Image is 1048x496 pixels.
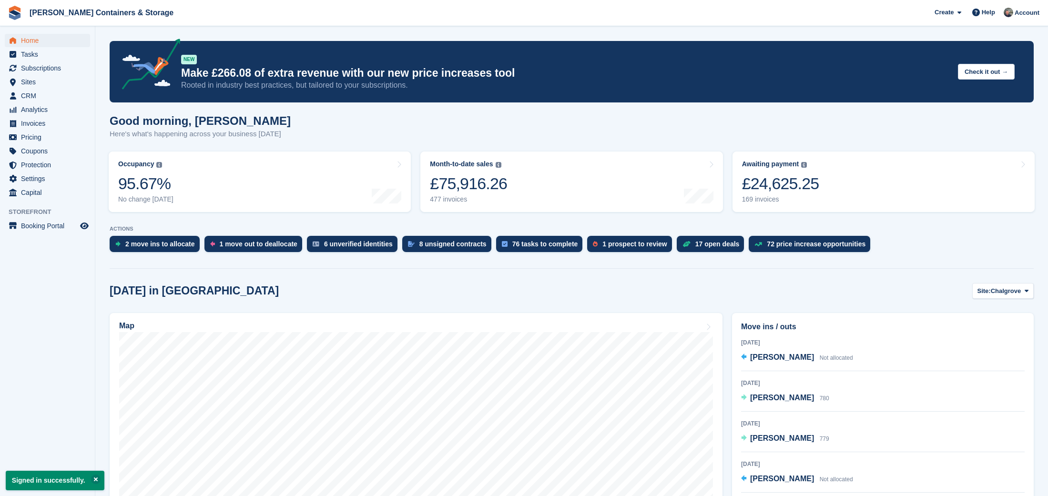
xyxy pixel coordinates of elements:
[110,114,291,127] h1: Good morning, [PERSON_NAME]
[402,236,496,257] a: 8 unsigned contracts
[602,240,667,248] div: 1 prospect to review
[8,6,22,20] img: stora-icon-8386f47178a22dfd0bd8f6a31ec36ba5ce8667c1dd55bd0f319d3a0aa187defe.svg
[742,195,819,203] div: 169 invoices
[118,195,173,203] div: No change [DATE]
[972,283,1034,299] button: Site: Chalgrove
[958,64,1015,80] button: Check it out →
[820,476,853,483] span: Not allocated
[125,240,195,248] div: 2 move ins to allocate
[21,131,78,144] span: Pricing
[26,5,177,20] a: [PERSON_NAME] Containers & Storage
[935,8,954,17] span: Create
[430,160,493,168] div: Month-to-date sales
[21,61,78,75] span: Subscriptions
[767,240,865,248] div: 72 price increase opportunities
[419,240,487,248] div: 8 unsigned contracts
[741,392,829,405] a: [PERSON_NAME] 780
[313,241,319,247] img: verify_identity-adf6edd0f0f0b5bbfe63781bf79b02c33cf7c696d77639b501bdc392416b5a36.svg
[801,162,807,168] img: icon-info-grey-7440780725fd019a000dd9b08b2336e03edf1995a4989e88bcd33f0948082b44.svg
[1004,8,1013,17] img: Adam Greenhalgh
[181,80,950,91] p: Rooted in industry best practices, but tailored to your subscriptions.
[5,172,90,185] a: menu
[210,241,215,247] img: move_outs_to_deallocate_icon-f764333ba52eb49d3ac5e1228854f67142a1ed5810a6f6cc68b1a99e826820c5.svg
[21,103,78,116] span: Analytics
[110,284,279,297] h2: [DATE] in [GEOGRAPHIC_DATA]
[741,473,853,486] a: [PERSON_NAME] Not allocated
[21,89,78,102] span: CRM
[79,220,90,232] a: Preview store
[741,379,1025,387] div: [DATE]
[982,8,995,17] span: Help
[733,152,1035,212] a: Awaiting payment £24,625.25 169 invoices
[750,394,814,402] span: [PERSON_NAME]
[741,460,1025,468] div: [DATE]
[502,241,508,247] img: task-75834270c22a3079a89374b754ae025e5fb1db73e45f91037f5363f120a921f8.svg
[496,162,501,168] img: icon-info-grey-7440780725fd019a000dd9b08b2336e03edf1995a4989e88bcd33f0948082b44.svg
[677,236,749,257] a: 17 open deals
[750,434,814,442] span: [PERSON_NAME]
[5,186,90,199] a: menu
[741,419,1025,428] div: [DATE]
[21,172,78,185] span: Settings
[496,236,588,257] a: 76 tasks to complete
[512,240,578,248] div: 76 tasks to complete
[991,286,1021,296] span: Chalgrove
[741,338,1025,347] div: [DATE]
[181,66,950,80] p: Make £266.08 of extra revenue with our new price increases tool
[5,131,90,144] a: menu
[5,75,90,89] a: menu
[156,162,162,168] img: icon-info-grey-7440780725fd019a000dd9b08b2336e03edf1995a4989e88bcd33f0948082b44.svg
[220,240,297,248] div: 1 move out to deallocate
[430,195,507,203] div: 477 invoices
[408,241,415,247] img: contract_signature_icon-13c848040528278c33f63329250d36e43548de30e8caae1d1a13099fd9432cc5.svg
[5,158,90,172] a: menu
[110,236,204,257] a: 2 move ins to allocate
[21,219,78,233] span: Booking Portal
[742,174,819,193] div: £24,625.25
[682,241,691,247] img: deal-1b604bf984904fb50ccaf53a9ad4b4a5d6e5aea283cecdc64d6e3604feb123c2.svg
[1015,8,1039,18] span: Account
[741,433,829,445] a: [PERSON_NAME] 779
[110,226,1034,232] p: ACTIONS
[820,395,829,402] span: 780
[109,152,411,212] a: Occupancy 95.67% No change [DATE]
[430,174,507,193] div: £75,916.26
[754,242,762,246] img: price_increase_opportunities-93ffe204e8149a01c8c9dc8f82e8f89637d9d84a8eef4429ea346261dce0b2c0.svg
[114,39,181,93] img: price-adjustments-announcement-icon-8257ccfd72463d97f412b2fc003d46551f7dbcb40ab6d574587a9cd5c0d94...
[119,322,134,330] h2: Map
[5,219,90,233] a: menu
[204,236,307,257] a: 1 move out to deallocate
[749,236,875,257] a: 72 price increase opportunities
[741,321,1025,333] h2: Move ins / outs
[9,207,95,217] span: Storefront
[593,241,598,247] img: prospect-51fa495bee0391a8d652442698ab0144808aea92771e9ea1ae160a38d050c398.svg
[742,160,799,168] div: Awaiting payment
[115,241,121,247] img: move_ins_to_allocate_icon-fdf77a2bb77ea45bf5b3d319d69a93e2d87916cf1d5bf7949dd705db3b84f3ca.svg
[420,152,722,212] a: Month-to-date sales £75,916.26 477 invoices
[181,55,197,64] div: NEW
[118,174,173,193] div: 95.67%
[21,144,78,158] span: Coupons
[6,471,104,490] p: Signed in successfully.
[750,475,814,483] span: [PERSON_NAME]
[977,286,991,296] span: Site:
[5,34,90,47] a: menu
[21,158,78,172] span: Protection
[750,353,814,361] span: [PERSON_NAME]
[5,89,90,102] a: menu
[307,236,402,257] a: 6 unverified identities
[21,117,78,130] span: Invoices
[820,435,829,442] span: 779
[5,48,90,61] a: menu
[741,352,853,364] a: [PERSON_NAME] Not allocated
[21,186,78,199] span: Capital
[324,240,393,248] div: 6 unverified identities
[587,236,676,257] a: 1 prospect to review
[21,34,78,47] span: Home
[118,160,154,168] div: Occupancy
[5,117,90,130] a: menu
[820,354,853,361] span: Not allocated
[21,75,78,89] span: Sites
[5,103,90,116] a: menu
[5,61,90,75] a: menu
